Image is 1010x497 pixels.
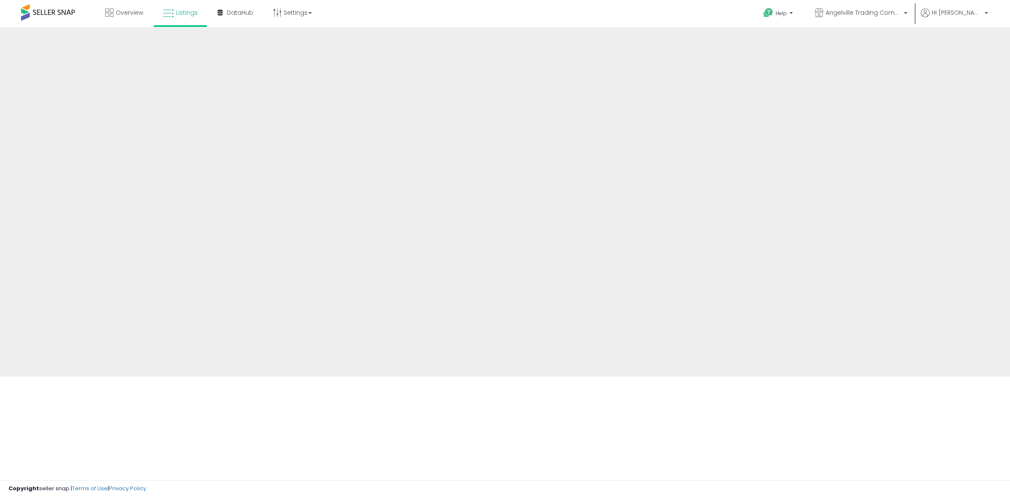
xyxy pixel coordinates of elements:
span: Help [776,10,787,17]
span: DataHub [227,8,253,17]
i: Get Help [763,8,773,18]
a: Hi [PERSON_NAME] [921,8,988,27]
span: Hi [PERSON_NAME] [932,8,982,17]
span: Angelville Trading Company [826,8,901,17]
a: Help [757,1,801,27]
span: Overview [116,8,143,17]
span: Listings [176,8,198,17]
